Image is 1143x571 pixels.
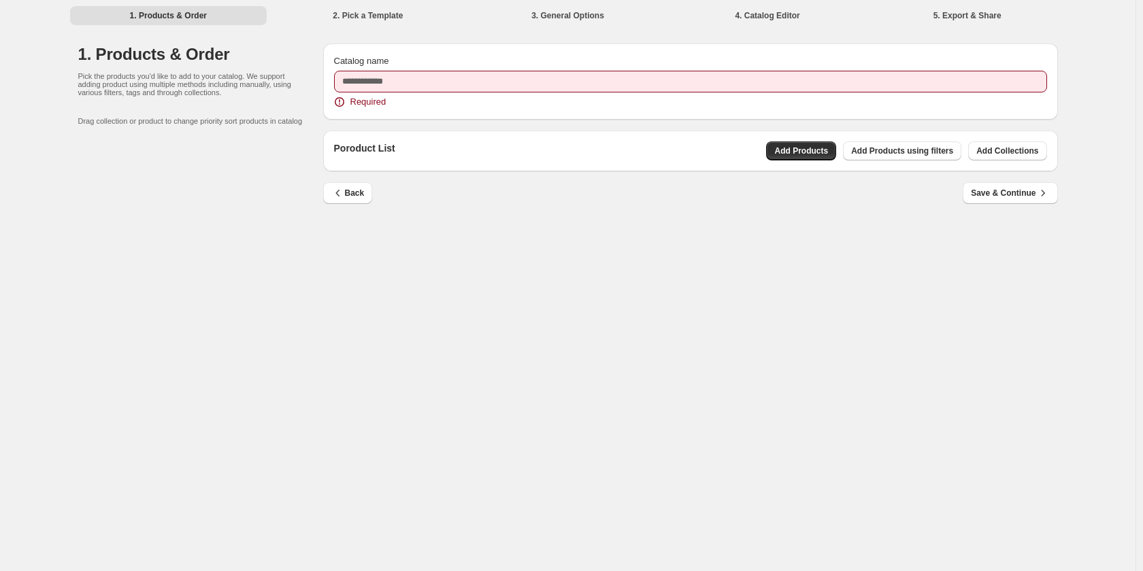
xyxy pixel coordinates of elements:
span: Required [350,95,386,109]
p: Poroduct List [334,141,395,160]
h1: 1. Products & Order [78,44,323,65]
button: Add Products [766,141,836,160]
span: Save & Continue [971,186,1049,200]
span: Back [331,186,365,200]
span: Add Products using filters [851,145,953,156]
p: Pick the products you'd like to add to your catalog. We support adding product using multiple met... [78,72,296,97]
button: Back [323,182,373,204]
button: Save & Continue [963,182,1057,204]
span: Catalog name [334,56,389,66]
button: Add Collections [968,141,1046,160]
span: Add Products [774,145,828,156]
span: Add Collections [976,145,1038,156]
button: Add Products using filters [843,141,961,160]
p: Drag collection or product to change priority sort products in catalog [78,117,323,125]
